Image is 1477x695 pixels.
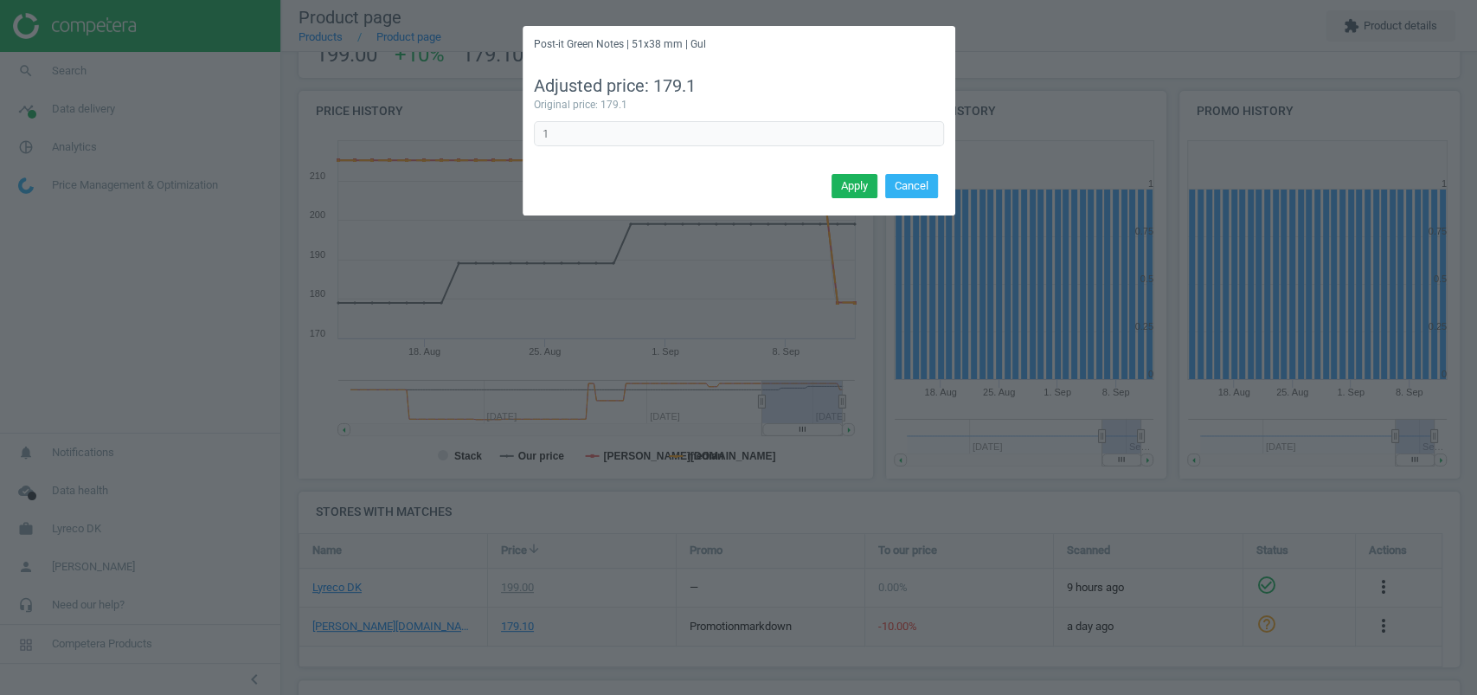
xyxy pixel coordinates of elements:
button: Apply [832,174,877,198]
input: Enter correct coefficient [534,121,944,147]
div: Adjusted price: 179.1 [534,74,944,99]
div: Original price: 179.1 [534,98,944,113]
button: Cancel [885,174,938,198]
h5: Post-it Green Notes | 51x38 mm | Gul [534,37,706,52]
